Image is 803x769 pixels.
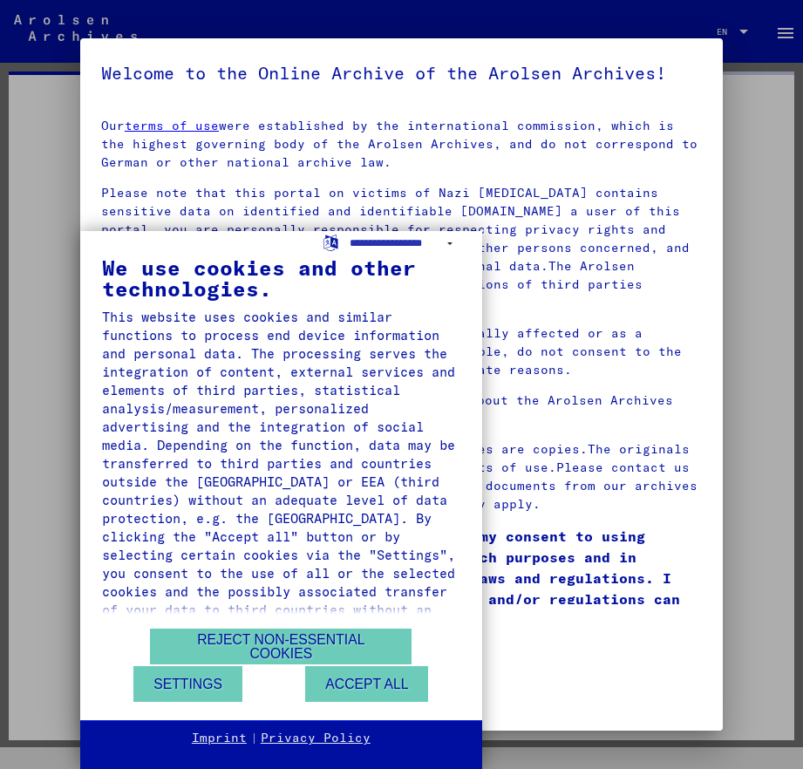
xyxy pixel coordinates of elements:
[150,629,412,664] button: Reject non-essential cookies
[102,308,460,637] div: This website uses cookies and similar functions to process end device information and personal da...
[192,730,247,747] a: Imprint
[305,666,428,702] button: Accept all
[261,730,371,747] a: Privacy Policy
[133,666,242,702] button: Settings
[102,257,460,299] div: We use cookies and other technologies.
